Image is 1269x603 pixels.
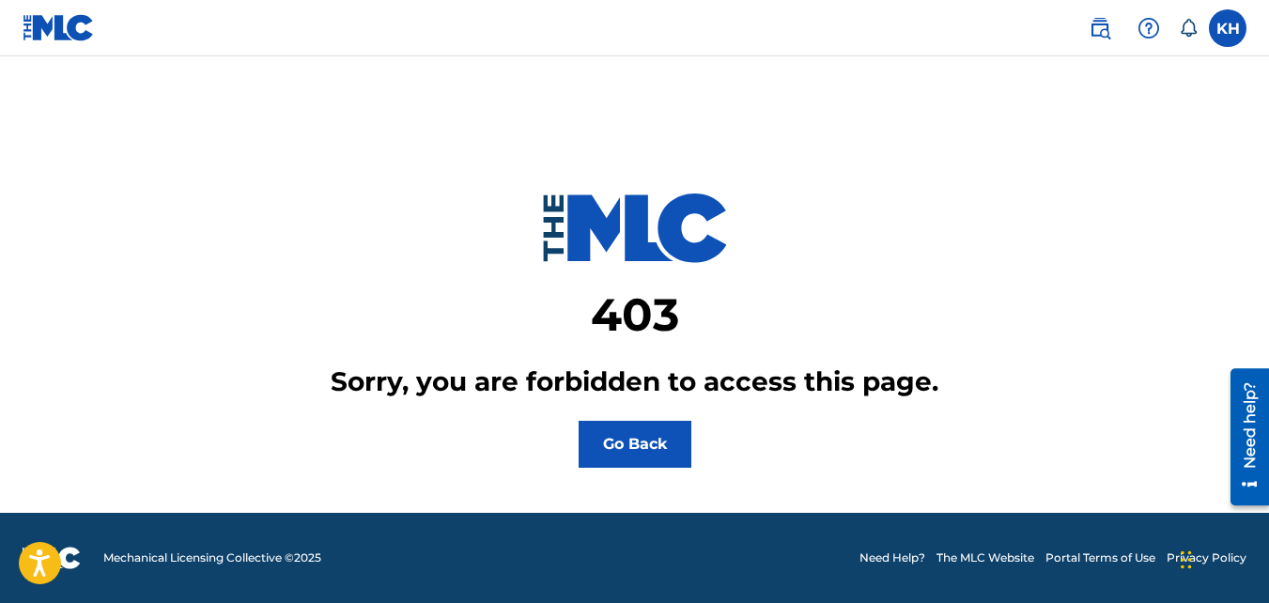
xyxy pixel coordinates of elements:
button: Go Back [579,421,691,468]
h3: Sorry, you are forbidden to access this page. [331,365,938,398]
img: help [1137,17,1160,39]
div: Drag [1181,532,1192,588]
span: Mechanical Licensing Collective © 2025 [103,549,321,566]
img: logo [541,193,729,264]
a: Need Help? [859,549,925,566]
img: MLC Logo [23,14,95,41]
h1: 403 [591,286,679,343]
div: Help [1130,9,1168,47]
div: User Menu [1209,9,1246,47]
iframe: Chat Widget [1175,513,1269,603]
div: Notifications [1179,19,1198,38]
img: search [1089,17,1111,39]
a: The MLC Website [936,549,1034,566]
iframe: Resource Center [1216,361,1269,512]
a: Privacy Policy [1167,549,1246,566]
a: Portal Terms of Use [1045,549,1155,566]
a: Public Search [1081,9,1119,47]
img: logo [23,547,81,569]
